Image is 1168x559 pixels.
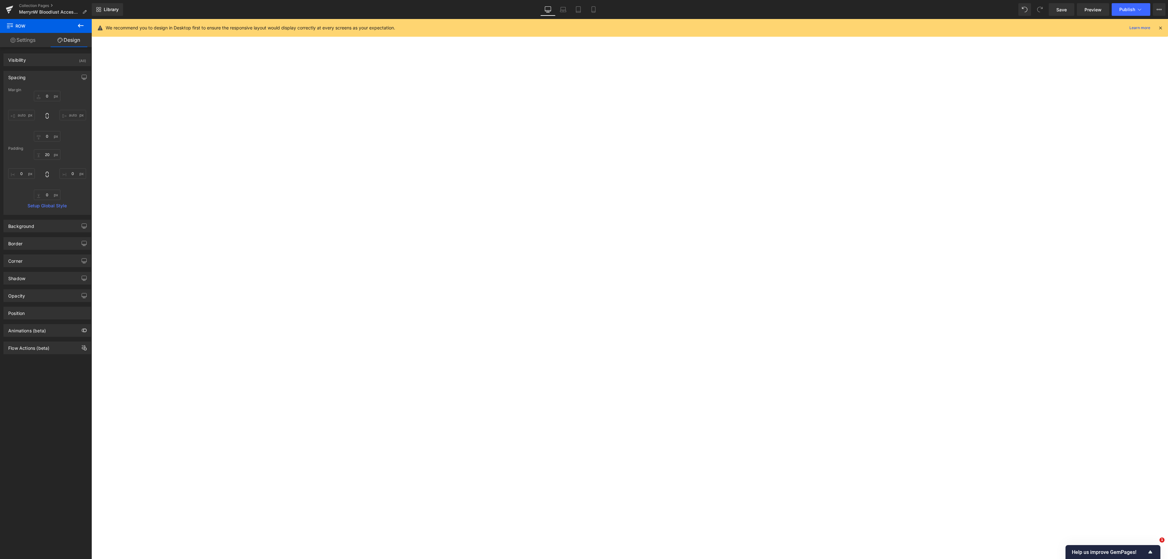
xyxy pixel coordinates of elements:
div: Border [8,237,22,246]
input: 0 [34,131,60,141]
span: 1 [1159,537,1165,543]
a: Setup Global Style [8,203,86,208]
button: More [1153,3,1165,16]
button: Redo [1034,3,1046,16]
input: 0 [8,168,35,179]
div: Corner [8,255,22,264]
a: Desktop [540,3,556,16]
button: Undo [1018,3,1031,16]
p: We recommend you to design in Desktop first to ensure the responsive layout would display correct... [106,24,395,31]
a: Tablet [571,3,586,16]
div: Flow Actions (beta) [8,342,49,351]
input: 0 [34,149,60,160]
a: Design [46,33,92,47]
input: 0 [8,110,35,120]
a: Collection Pages [19,3,92,8]
a: Preview [1077,3,1109,16]
input: 0 [59,168,86,179]
span: Help us improve GemPages! [1072,549,1146,555]
div: Position [8,307,25,316]
span: Save [1056,6,1067,13]
div: Padding [8,146,86,151]
input: 0 [59,110,86,120]
a: Learn more [1127,24,1153,32]
button: Publish [1112,3,1150,16]
a: Mobile [586,3,601,16]
div: Spacing [8,71,26,80]
a: New Library [92,3,123,16]
iframe: Intercom live chat [1146,537,1162,553]
span: Publish [1119,7,1135,12]
div: Margin [8,88,86,92]
div: Shadow [8,272,25,281]
button: Show survey - Help us improve GemPages! [1072,548,1154,556]
span: Preview [1084,6,1102,13]
div: (All) [79,54,86,64]
span: MerrynW Bloodlust Accessories [19,9,80,15]
div: Background [8,220,34,229]
span: Row [6,19,70,33]
input: 0 [34,190,60,200]
div: Visibility [8,54,26,63]
span: Library [104,7,119,12]
div: Animations (beta) [8,324,46,333]
div: Opacity [8,290,25,298]
a: Laptop [556,3,571,16]
input: 0 [34,91,60,101]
